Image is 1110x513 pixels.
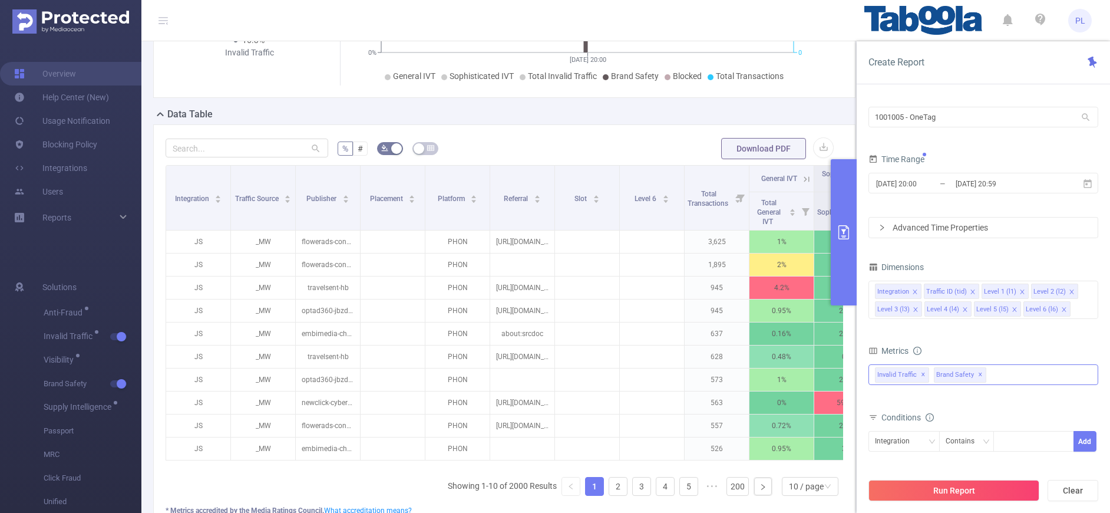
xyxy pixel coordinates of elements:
[14,85,109,109] a: Help Center (New)
[425,300,490,322] p: PHON
[875,284,921,299] li: Integration
[44,356,78,364] span: Visibility
[528,71,597,81] span: Total Invalid Traffic
[635,195,658,203] span: Level 6
[912,289,918,296] i: icon: close
[814,369,878,391] p: 2.8%
[534,193,540,197] i: icon: caret-up
[44,466,141,490] span: Click Fraud
[231,369,295,391] p: _MW
[761,175,797,183] span: General IVT
[296,438,360,460] p: embimedia-channel-jugandoonline
[1069,289,1075,296] i: icon: close
[231,415,295,437] p: _MW
[42,213,71,222] span: Reports
[875,176,970,192] input: Start date
[342,193,349,197] i: icon: caret-up
[593,198,599,202] i: icon: caret-down
[14,156,87,180] a: Integrations
[662,193,669,197] i: icon: caret-up
[749,415,814,437] p: 0.72%
[680,478,698,495] a: 5
[789,211,796,215] i: icon: caret-down
[757,199,781,226] span: Total General IVT
[231,346,295,368] p: _MW
[231,277,295,299] p: _MW
[749,277,814,299] p: 4.2%
[926,413,934,422] i: icon: info-circle
[1031,284,1078,299] li: Level 2 (l2)
[569,56,606,64] tspan: [DATE] 20:00
[425,346,490,368] p: PHON
[754,477,772,496] li: Next Page
[814,254,878,276] p: 2.1%
[822,170,865,188] span: Sophisticated IVT
[358,144,363,153] span: #
[342,193,349,200] div: Sort
[490,392,554,414] p: [URL][DOMAIN_NAME]
[296,231,360,253] p: flowerads-conectate
[166,231,230,253] p: JS
[749,346,814,368] p: 0.48%
[983,438,990,446] i: icon: down
[231,392,295,414] p: _MW
[632,477,651,496] li: 3
[490,277,554,299] p: [URL][DOMAIN_NAME]
[425,438,490,460] p: PHON
[342,198,349,202] i: icon: caret-down
[875,432,918,451] div: Integration
[12,9,129,34] img: Protected Media
[296,300,360,322] p: optad360-jbzdcompl
[749,438,814,460] p: 0.95%
[814,438,878,460] p: 3%
[44,308,87,317] span: Anti-Fraud
[716,71,784,81] span: Total Transactions
[868,480,1039,501] button: Run Report
[685,438,749,460] p: 526
[946,432,983,451] div: Contains
[976,302,1009,317] div: Level 5 (l5)
[567,483,574,490] i: icon: left
[408,193,415,200] div: Sort
[685,346,749,368] p: 628
[44,419,141,443] span: Passport
[974,301,1021,317] li: Level 5 (l5)
[685,300,749,322] p: 945
[913,307,919,314] i: icon: close
[284,193,291,200] div: Sort
[231,323,295,345] p: _MW
[877,284,909,300] div: Integration
[962,307,968,314] i: icon: close
[425,254,490,276] p: PHON
[296,392,360,414] p: newclick-cyberspace-lriko
[166,369,230,391] p: JS
[166,139,328,157] input: Search...
[490,346,554,368] p: [URL][DOMAIN_NAME]
[296,369,360,391] p: optad360-jbzdcompl
[814,392,878,414] p: 59.5%
[425,323,490,345] p: PHON
[881,413,934,422] span: Conditions
[231,254,295,276] p: _MW
[561,477,580,496] li: Previous Page
[868,346,909,356] span: Metrics
[814,300,878,322] p: 2.9%
[425,392,490,414] p: PHON
[44,403,115,411] span: Supply Intelligence
[409,193,415,197] i: icon: caret-up
[749,231,814,253] p: 1%
[14,109,110,133] a: Usage Notification
[721,138,806,159] button: Download PDF
[749,254,814,276] p: 2%
[166,300,230,322] p: JS
[797,192,814,230] i: Filter menu
[438,195,467,203] span: Platform
[878,224,886,231] i: icon: right
[1073,431,1096,452] button: Add
[869,218,1098,238] div: icon: rightAdvanced Time Properties
[42,206,71,229] a: Reports
[1026,302,1058,317] div: Level 6 (l6)
[1012,307,1017,314] i: icon: close
[798,49,802,57] tspan: 0
[214,193,222,200] div: Sort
